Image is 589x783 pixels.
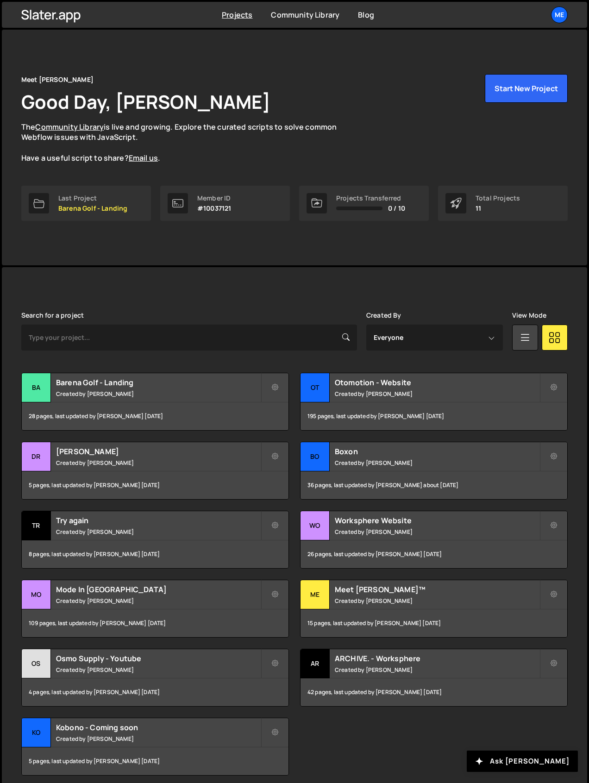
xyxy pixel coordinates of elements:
[21,122,355,163] p: The is live and growing. Explore the curated scripts to solve common Webflow issues with JavaScri...
[222,10,252,20] a: Projects
[301,580,330,609] div: Me
[301,540,567,568] div: 26 pages, last updated by [PERSON_NAME] [DATE]
[22,373,51,402] div: Ba
[22,402,288,430] div: 28 pages, last updated by [PERSON_NAME] [DATE]
[366,312,401,319] label: Created By
[301,649,330,678] div: AR
[335,515,539,526] h2: Worksphere Website
[271,10,339,20] a: Community Library
[56,515,261,526] h2: Try again
[56,597,261,605] small: Created by [PERSON_NAME]
[56,390,261,398] small: Created by [PERSON_NAME]
[21,511,289,569] a: Tr Try again Created by [PERSON_NAME] 8 pages, last updated by [PERSON_NAME] [DATE]
[22,580,51,609] div: Mo
[56,666,261,674] small: Created by [PERSON_NAME]
[358,10,374,20] a: Blog
[335,528,539,536] small: Created by [PERSON_NAME]
[301,678,567,706] div: 42 pages, last updated by [PERSON_NAME] [DATE]
[335,666,539,674] small: Created by [PERSON_NAME]
[22,442,51,471] div: Dr
[301,471,567,499] div: 36 pages, last updated by [PERSON_NAME] about [DATE]
[300,649,568,707] a: AR ARCHIVE. - Worksphere Created by [PERSON_NAME] 42 pages, last updated by [PERSON_NAME] [DATE]
[388,205,405,212] span: 0 / 10
[22,540,288,568] div: 8 pages, last updated by [PERSON_NAME] [DATE]
[129,153,158,163] a: Email us
[21,718,289,776] a: Ko Kobono - Coming soon Created by [PERSON_NAME] 5 pages, last updated by [PERSON_NAME] [DATE]
[21,74,94,85] div: Meet [PERSON_NAME]
[22,609,288,637] div: 109 pages, last updated by [PERSON_NAME] [DATE]
[336,194,405,202] div: Projects Transferred
[35,122,104,132] a: Community Library
[512,312,546,319] label: View Mode
[476,205,520,212] p: 11
[56,459,261,467] small: Created by [PERSON_NAME]
[56,735,261,743] small: Created by [PERSON_NAME]
[56,446,261,457] h2: [PERSON_NAME]
[551,6,568,23] a: Me
[301,609,567,637] div: 15 pages, last updated by [PERSON_NAME] [DATE]
[335,653,539,664] h2: ARCHIVE. - Worksphere
[21,312,84,319] label: Search for a project
[21,442,289,500] a: Dr [PERSON_NAME] Created by [PERSON_NAME] 5 pages, last updated by [PERSON_NAME] [DATE]
[58,194,127,202] div: Last Project
[58,205,127,212] p: Barena Golf - Landing
[22,678,288,706] div: 4 pages, last updated by [PERSON_NAME] [DATE]
[300,511,568,569] a: Wo Worksphere Website Created by [PERSON_NAME] 26 pages, last updated by [PERSON_NAME] [DATE]
[335,390,539,398] small: Created by [PERSON_NAME]
[22,471,288,499] div: 5 pages, last updated by [PERSON_NAME] [DATE]
[485,74,568,103] button: Start New Project
[335,459,539,467] small: Created by [PERSON_NAME]
[301,373,330,402] div: Ot
[56,653,261,664] h2: Osmo Supply - Youtube
[22,747,288,775] div: 5 pages, last updated by [PERSON_NAME] [DATE]
[21,580,289,638] a: Mo Mode In [GEOGRAPHIC_DATA] Created by [PERSON_NAME] 109 pages, last updated by [PERSON_NAME] [D...
[467,751,578,772] button: Ask [PERSON_NAME]
[21,649,289,707] a: Os Osmo Supply - Youtube Created by [PERSON_NAME] 4 pages, last updated by [PERSON_NAME] [DATE]
[301,511,330,540] div: Wo
[22,649,51,678] div: Os
[300,442,568,500] a: Bo Boxon Created by [PERSON_NAME] 36 pages, last updated by [PERSON_NAME] about [DATE]
[22,718,51,747] div: Ko
[56,377,261,388] h2: Barena Golf - Landing
[476,194,520,202] div: Total Projects
[335,584,539,595] h2: Meet [PERSON_NAME]™
[21,89,270,114] h1: Good Day, [PERSON_NAME]
[301,402,567,430] div: 195 pages, last updated by [PERSON_NAME] [DATE]
[21,373,289,431] a: Ba Barena Golf - Landing Created by [PERSON_NAME] 28 pages, last updated by [PERSON_NAME] [DATE]
[56,722,261,733] h2: Kobono - Coming soon
[335,446,539,457] h2: Boxon
[21,186,151,221] a: Last Project Barena Golf - Landing
[335,597,539,605] small: Created by [PERSON_NAME]
[197,205,231,212] p: #10037121
[21,325,357,351] input: Type your project...
[335,377,539,388] h2: Otomotion - Website
[22,511,51,540] div: Tr
[300,373,568,431] a: Ot Otomotion - Website Created by [PERSON_NAME] 195 pages, last updated by [PERSON_NAME] [DATE]
[197,194,231,202] div: Member ID
[56,584,261,595] h2: Mode In [GEOGRAPHIC_DATA]
[56,528,261,536] small: Created by [PERSON_NAME]
[300,580,568,638] a: Me Meet [PERSON_NAME]™ Created by [PERSON_NAME] 15 pages, last updated by [PERSON_NAME] [DATE]
[301,442,330,471] div: Bo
